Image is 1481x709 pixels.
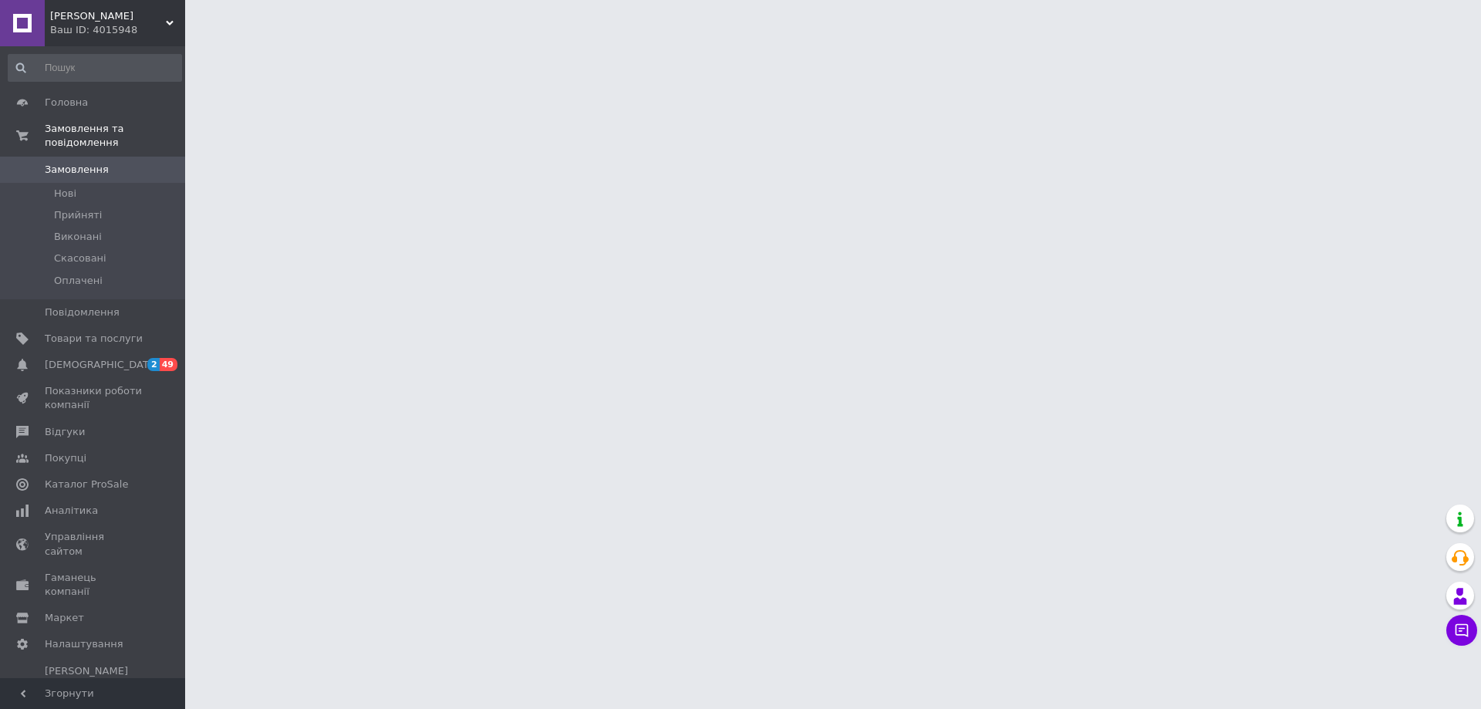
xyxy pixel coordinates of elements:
[45,358,159,372] span: [DEMOGRAPHIC_DATA]
[45,451,86,465] span: Покупці
[45,504,98,518] span: Аналітика
[45,306,120,319] span: Повідомлення
[54,187,76,201] span: Нові
[45,530,143,558] span: Управління сайтом
[54,208,102,222] span: Прийняті
[54,274,103,288] span: Оплачені
[54,252,106,265] span: Скасовані
[45,384,143,412] span: Показники роботи компанії
[160,358,177,371] span: 49
[45,478,128,491] span: Каталог ProSale
[45,122,185,150] span: Замовлення та повідомлення
[45,571,143,599] span: Гаманець компанії
[50,9,166,23] span: Liberti
[147,358,160,371] span: 2
[45,637,123,651] span: Налаштування
[45,664,143,707] span: [PERSON_NAME] та рахунки
[54,230,102,244] span: Виконані
[45,163,109,177] span: Замовлення
[45,96,88,110] span: Головна
[45,332,143,346] span: Товари та послуги
[45,425,85,439] span: Відгуки
[50,23,185,37] div: Ваш ID: 4015948
[45,611,84,625] span: Маркет
[8,54,182,82] input: Пошук
[1446,615,1477,646] button: Чат з покупцем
